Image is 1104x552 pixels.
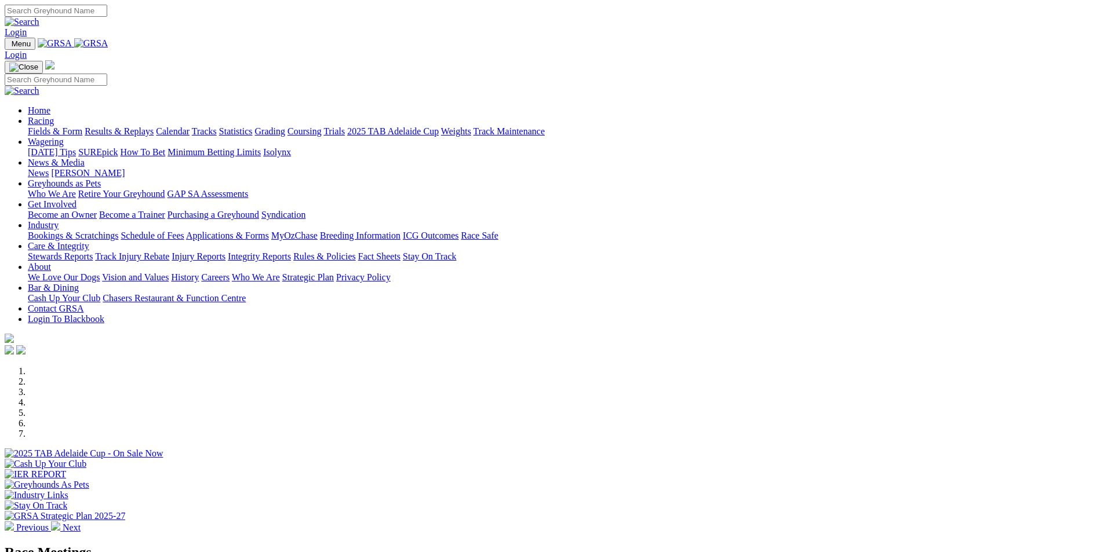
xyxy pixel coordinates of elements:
[28,272,1099,283] div: About
[28,199,76,209] a: Get Involved
[28,168,1099,178] div: News & Media
[28,293,1099,304] div: Bar & Dining
[45,60,54,70] img: logo-grsa-white.png
[271,231,318,240] a: MyOzChase
[28,231,1099,241] div: Industry
[28,178,101,188] a: Greyhounds as Pets
[5,74,107,86] input: Search
[232,272,280,282] a: Who We Are
[473,126,545,136] a: Track Maintenance
[28,116,54,126] a: Racing
[28,210,1099,220] div: Get Involved
[78,147,118,157] a: SUREpick
[5,480,89,490] img: Greyhounds As Pets
[28,147,76,157] a: [DATE] Tips
[255,126,285,136] a: Grading
[5,61,43,74] button: Toggle navigation
[28,137,64,147] a: Wagering
[5,345,14,354] img: facebook.svg
[16,345,25,354] img: twitter.svg
[287,126,322,136] a: Coursing
[461,231,498,240] a: Race Safe
[12,39,31,48] span: Menu
[28,189,1099,199] div: Greyhounds as Pets
[167,147,261,157] a: Minimum Betting Limits
[5,334,14,343] img: logo-grsa-white.png
[5,50,27,60] a: Login
[9,63,38,72] img: Close
[28,220,59,230] a: Industry
[5,500,67,511] img: Stay On Track
[5,448,163,459] img: 2025 TAB Adelaide Cup - On Sale Now
[28,158,85,167] a: News & Media
[51,522,81,532] a: Next
[171,272,199,282] a: History
[63,522,81,532] span: Next
[320,231,400,240] a: Breeding Information
[167,210,259,220] a: Purchasing a Greyhound
[28,251,93,261] a: Stewards Reports
[28,189,76,199] a: Who We Are
[28,168,49,178] a: News
[5,27,27,37] a: Login
[5,469,66,480] img: IER REPORT
[5,86,39,96] img: Search
[85,126,154,136] a: Results & Replays
[28,251,1099,262] div: Care & Integrity
[121,147,166,157] a: How To Bet
[28,241,89,251] a: Care & Integrity
[28,272,100,282] a: We Love Our Dogs
[5,459,86,469] img: Cash Up Your Club
[102,272,169,282] a: Vision and Values
[95,251,169,261] a: Track Injury Rebate
[28,147,1099,158] div: Wagering
[16,522,49,532] span: Previous
[167,189,249,199] a: GAP SA Assessments
[5,17,39,27] img: Search
[28,231,118,240] a: Bookings & Scratchings
[38,38,72,49] img: GRSA
[103,293,246,303] a: Chasers Restaurant & Function Centre
[441,126,471,136] a: Weights
[336,272,391,282] a: Privacy Policy
[78,189,165,199] a: Retire Your Greyhound
[358,251,400,261] a: Fact Sheets
[172,251,225,261] a: Injury Reports
[323,126,345,136] a: Trials
[201,272,229,282] a: Careers
[28,126,82,136] a: Fields & Form
[186,231,269,240] a: Applications & Forms
[28,126,1099,137] div: Racing
[228,251,291,261] a: Integrity Reports
[282,272,334,282] a: Strategic Plan
[51,521,60,531] img: chevron-right-pager-white.svg
[121,231,184,240] a: Schedule of Fees
[403,231,458,240] a: ICG Outcomes
[5,511,125,521] img: GRSA Strategic Plan 2025-27
[28,262,51,272] a: About
[403,251,456,261] a: Stay On Track
[51,168,125,178] a: [PERSON_NAME]
[347,126,439,136] a: 2025 TAB Adelaide Cup
[28,314,104,324] a: Login To Blackbook
[28,283,79,293] a: Bar & Dining
[99,210,165,220] a: Become a Trainer
[261,210,305,220] a: Syndication
[192,126,217,136] a: Tracks
[5,521,14,531] img: chevron-left-pager-white.svg
[5,490,68,500] img: Industry Links
[5,38,35,50] button: Toggle navigation
[28,304,83,313] a: Contact GRSA
[293,251,356,261] a: Rules & Policies
[263,147,291,157] a: Isolynx
[74,38,108,49] img: GRSA
[28,293,100,303] a: Cash Up Your Club
[5,5,107,17] input: Search
[5,522,51,532] a: Previous
[28,210,97,220] a: Become an Owner
[219,126,253,136] a: Statistics
[156,126,190,136] a: Calendar
[28,105,50,115] a: Home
